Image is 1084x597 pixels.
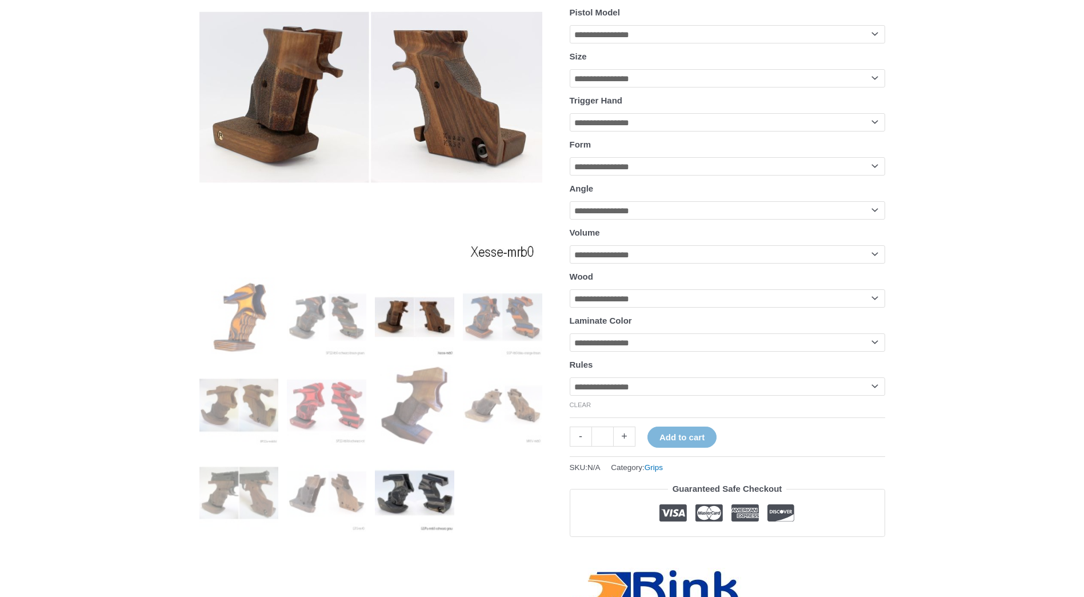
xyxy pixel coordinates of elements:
[570,316,632,325] label: Laminate Color
[611,460,663,475] span: Category:
[570,360,593,369] label: Rules
[287,277,366,357] img: Rink Grip for Sport Pistol - Image 2
[570,427,591,447] a: -
[591,427,614,447] input: Product quantity
[647,427,717,448] button: Add to cart
[570,228,600,237] label: Volume
[587,463,601,472] span: N/A
[645,463,663,472] a: Grips
[570,460,601,475] span: SKU:
[463,277,542,357] img: Rink Grip for Sport Pistol - Image 4
[570,7,620,17] label: Pistol Model
[199,453,279,533] img: Rink Grip for Sport Pistol - Image 9
[199,277,279,357] img: Rink Grip for Sport Pistol
[287,365,366,445] img: Rink Grip for Sport Pistol - Image 6
[570,546,885,559] iframe: Customer reviews powered by Trustpilot
[570,184,594,193] label: Angle
[570,140,591,149] label: Form
[287,453,366,533] img: Rink Grip for Sport Pistol - Image 10
[614,427,635,447] a: +
[570,51,587,61] label: Size
[570,95,623,105] label: Trigger Hand
[570,272,593,281] label: Wood
[375,365,454,445] img: Rink Grip for Sport Pistol - Image 7
[375,277,454,357] img: Rink Grip for Sport Pistol - Image 3
[463,365,542,445] img: Rink Sport Pistol Grip
[570,401,591,408] a: Clear options
[375,453,454,533] img: Rink Grip for Sport Pistol - Image 11
[199,365,279,445] img: Rink Grip for Sport Pistol - Image 5
[668,481,787,497] legend: Guaranteed Safe Checkout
